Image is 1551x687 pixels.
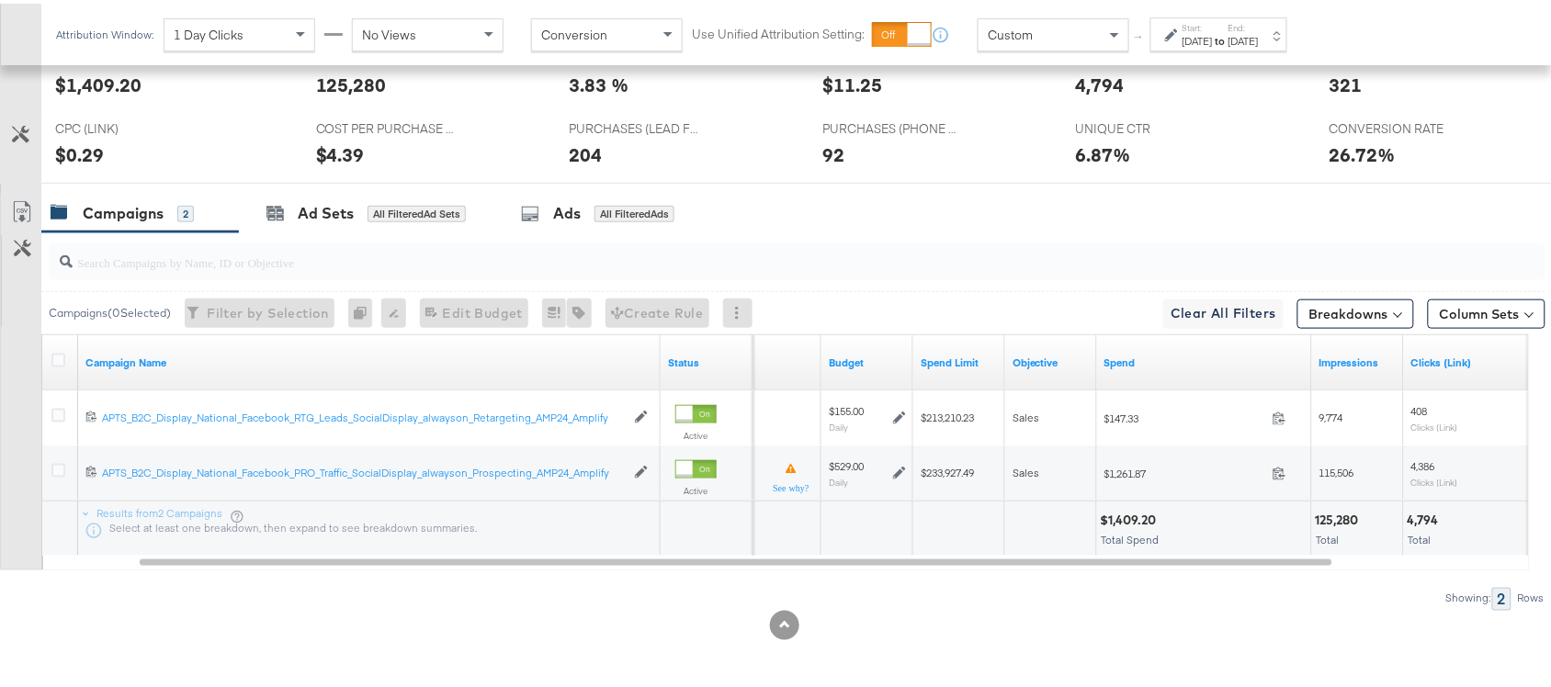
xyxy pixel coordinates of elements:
[1076,117,1214,134] span: UNIQUE CTR
[177,202,194,219] div: 2
[1319,462,1354,476] span: 115,506
[316,117,454,134] span: COST PER PURCHASE (WEBSITE EVENTS)
[829,418,848,429] sub: Daily
[822,68,882,95] div: $11.25
[822,138,844,164] div: 92
[368,202,466,219] div: All Filtered Ad Sets
[348,295,381,324] div: 0
[668,352,745,366] a: Shows the current state of your Ad Campaign.
[988,23,1033,39] span: Custom
[1411,400,1428,414] span: 408
[675,426,717,438] label: Active
[829,400,864,415] div: $155.00
[316,68,387,95] div: 125,280
[1517,589,1545,602] div: Rows
[1408,508,1444,525] div: 4,794
[1013,352,1090,366] a: Your campaign's objective.
[1409,529,1432,543] span: Total
[1076,138,1131,164] div: 6.87%
[1013,407,1039,421] span: Sales
[298,199,354,220] div: Ad Sets
[594,202,674,219] div: All Filtered Ads
[102,462,625,477] div: APTS_B2C_Display_National_Facebook_PRO_Traffic_SocialDisplay_alwayson_Prospecting_AMP24_Amplify
[1319,352,1397,366] a: The number of times your ad was served. On mobile apps an ad is counted as served the first time ...
[1104,408,1265,422] span: $147.33
[921,352,998,366] a: If set, this is the maximum spend for your campaign.
[1319,407,1343,421] span: 9,774
[569,117,707,134] span: PURCHASES (LEAD FORM)
[73,233,1409,269] input: Search Campaigns by Name, ID or Objective
[1329,117,1466,134] span: CONVERSION RATE
[1228,18,1259,30] label: End:
[1104,352,1305,366] a: The total amount spent to date.
[1316,508,1364,525] div: 125,280
[316,138,365,164] div: $4.39
[921,407,974,421] span: $213,210.23
[1013,462,1039,476] span: Sales
[829,352,906,366] a: The maximum amount you're willing to spend on your ads, on average each day or over the lifetime ...
[1101,508,1162,525] div: $1,409.20
[55,68,142,95] div: $1,409.20
[49,301,171,318] div: Campaigns ( 0 Selected)
[569,68,628,95] div: 3.83 %
[1411,418,1458,429] sub: Clicks (Link)
[1411,473,1458,484] sub: Clicks (Link)
[829,473,848,484] sub: Daily
[675,481,717,493] label: Active
[55,138,104,164] div: $0.29
[1104,463,1265,477] span: $1,261.87
[822,117,960,134] span: PURCHASES (PHONE CALL)
[1171,298,1276,321] span: Clear All Filters
[692,22,865,39] label: Use Unified Attribution Setting:
[1163,296,1284,325] button: Clear All Filters
[174,23,243,39] span: 1 Day Clicks
[1228,30,1259,45] div: [DATE]
[541,23,607,39] span: Conversion
[1411,456,1435,469] span: 4,386
[1428,296,1545,325] button: Column Sets
[569,138,602,164] div: 204
[1131,31,1149,38] span: ↑
[553,199,581,220] div: Ads
[829,456,864,470] div: $529.00
[921,462,974,476] span: $233,927.49
[1183,30,1213,45] div: [DATE]
[1445,589,1492,602] div: Showing:
[55,25,154,38] div: Attribution Window:
[1102,529,1160,543] span: Total Spend
[85,352,653,366] a: Your campaign name.
[1329,138,1395,164] div: 26.72%
[55,117,193,134] span: CPC (LINK)
[102,462,625,478] a: APTS_B2C_Display_National_Facebook_PRO_Traffic_SocialDisplay_alwayson_Prospecting_AMP24_Amplify
[1492,584,1511,607] div: 2
[1076,68,1125,95] div: 4,794
[102,407,625,422] div: APTS_B2C_Display_National_Facebook_RTG_Leads_SocialDisplay_alwayson_Retargeting_AMP24_Amplify
[1329,68,1362,95] div: 321
[1213,30,1228,44] strong: to
[1183,18,1213,30] label: Start:
[362,23,416,39] span: No Views
[1317,529,1340,543] span: Total
[102,407,625,422] a: APTS_B2C_Display_National_Facebook_RTG_Leads_SocialDisplay_alwayson_Retargeting_AMP24_Amplify
[1297,296,1414,325] button: Breakdowns
[83,199,164,220] div: Campaigns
